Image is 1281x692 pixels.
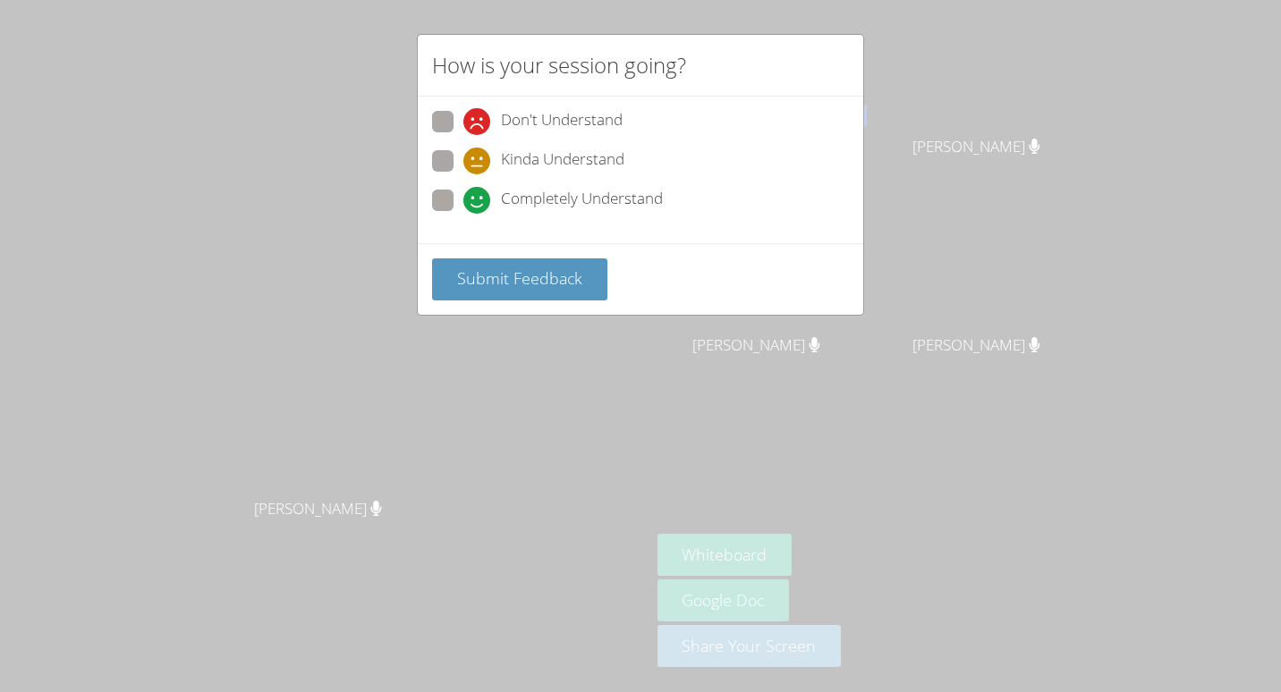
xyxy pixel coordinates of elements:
span: Completely Understand [501,187,663,214]
button: Submit Feedback [432,258,607,300]
h2: How is your session going? [432,49,686,81]
span: Don't Understand [501,108,623,135]
span: Submit Feedback [457,267,582,289]
span: Kinda Understand [501,148,624,174]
